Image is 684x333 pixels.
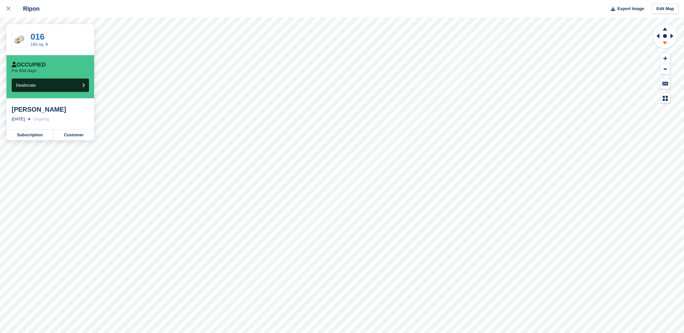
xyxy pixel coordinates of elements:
[661,78,670,89] button: Keyboard Shortcuts
[12,105,89,113] div: [PERSON_NAME]
[661,93,670,104] button: Map Legend
[17,5,40,13] div: Ripon
[12,62,46,68] div: Occupied
[54,130,94,140] a: Customer
[6,130,54,140] a: Subscription
[652,4,679,14] a: Edit Map
[12,116,25,122] div: [DATE]
[31,32,44,42] a: 016
[661,64,670,75] button: Zoom Out
[12,34,27,45] img: SCA-160sqft.jpg
[661,53,670,64] button: Zoom In
[31,42,48,47] a: 160 sq. ft
[12,79,89,92] button: Deallocate
[12,68,36,73] p: For 654 days
[27,118,31,120] img: arrow-right-light-icn-cde0832a797a2874e46488d9cf13f60e5c3a73dbe684e267c42b8395dfbc2abf.svg
[16,83,36,88] span: Deallocate
[33,116,49,122] div: Ongoing
[617,6,644,12] span: Export Image
[607,4,644,14] button: Export Image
